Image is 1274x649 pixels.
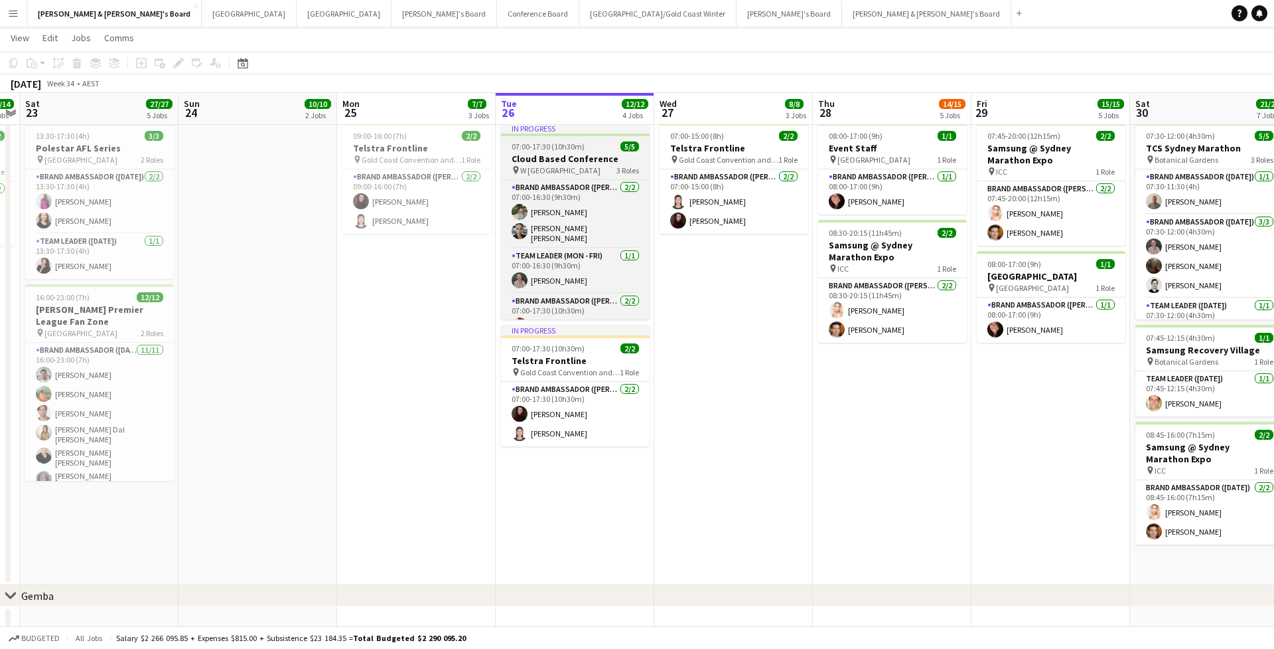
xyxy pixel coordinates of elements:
[940,110,965,120] div: 5 Jobs
[5,29,35,46] a: View
[145,131,163,141] span: 3/3
[679,155,778,165] span: Gold Coast Convention and Exhibition Centre
[1146,333,1215,343] span: 07:45-12:15 (4h30m)
[116,633,466,643] div: Salary $2 266 095.85 + Expenses $815.00 + Subsistence $23 184.35 =
[147,110,172,120] div: 5 Jobs
[501,325,650,446] app-job-card: In progress07:00-17:30 (10h30m)2/2Telstra Frontline Gold Coast Convention and Exhibition Centre1 ...
[25,234,174,279] app-card-role: Team Leader ([DATE])1/113:30-17:30 (4h)[PERSON_NAME]
[353,131,407,141] span: 09:00-16:00 (7h)
[818,239,967,263] h3: Samsung @ Sydney Marathon Expo
[520,165,601,175] span: W [GEOGRAPHIC_DATA]
[468,110,489,120] div: 3 Jobs
[391,1,497,27] button: [PERSON_NAME]'s Board
[501,123,650,320] app-job-card: In progress07:00-17:30 (10h30m)5/5Cloud Based Conference W [GEOGRAPHIC_DATA]3 RolesBrand Ambassad...
[658,105,677,120] span: 27
[501,153,650,165] h3: Cloud Based Conference
[468,99,486,109] span: 7/7
[42,32,58,44] span: Edit
[11,77,41,90] div: [DATE]
[501,355,650,367] h3: Telstra Frontline
[73,633,105,643] span: All jobs
[622,99,648,109] span: 12/12
[25,284,174,481] div: 16:00-23:00 (7h)12/12[PERSON_NAME] Premier League Fan Zone [GEOGRAPHIC_DATA]2 RolesBrand Ambassad...
[44,155,117,165] span: [GEOGRAPHIC_DATA]
[342,98,360,110] span: Mon
[1254,357,1273,367] span: 1 Role
[462,131,480,141] span: 2/2
[1097,99,1124,109] span: 15/15
[1251,155,1273,165] span: 3 Roles
[362,155,461,165] span: Gold Coast Convention and Exhibition Centre
[579,1,737,27] button: [GEOGRAPHIC_DATA]/Gold Coast Winter
[779,131,798,141] span: 2/2
[27,1,202,27] button: [PERSON_NAME] & [PERSON_NAME]'s Board
[182,105,200,120] span: 24
[104,32,134,44] span: Comms
[1146,430,1215,440] span: 08:45-16:00 (7h15m)
[99,29,139,46] a: Comms
[342,123,491,234] app-job-card: 09:00-16:00 (7h)2/2Telstra Frontline Gold Coast Convention and Exhibition Centre1 RoleBrand Ambas...
[1155,466,1166,476] span: ICC
[818,220,967,343] div: 08:30-20:15 (11h45m)2/2Samsung @ Sydney Marathon Expo ICC1 RoleBrand Ambassador ([PERSON_NAME])2/...
[146,99,173,109] span: 27/27
[21,589,54,603] div: Gemba
[977,270,1125,282] h3: [GEOGRAPHIC_DATA]
[71,32,91,44] span: Jobs
[837,264,849,274] span: ICC
[660,142,808,154] h3: Telstra Frontline
[1096,131,1115,141] span: 2/2
[25,98,40,110] span: Sat
[977,298,1125,343] app-card-role: Brand Ambassador ([PERSON_NAME])1/108:00-17:00 (9h)[PERSON_NAME]
[342,142,491,154] h3: Telstra Frontline
[977,123,1125,246] div: 07:45-20:00 (12h15m)2/2Samsung @ Sydney Marathon Expo ICC1 RoleBrand Ambassador ([PERSON_NAME])2/...
[620,367,639,377] span: 1 Role
[1255,430,1273,440] span: 2/2
[660,98,677,110] span: Wed
[512,343,585,353] span: 07:00-17:30 (10h30m)
[25,142,174,154] h3: Polestar AFL Series
[1146,131,1215,141] span: 07:30-12:00 (4h30m)
[501,123,650,134] div: In progress
[737,1,842,27] button: [PERSON_NAME]'s Board
[44,78,77,88] span: Week 34
[939,99,965,109] span: 14/15
[996,283,1069,293] span: [GEOGRAPHIC_DATA]
[25,343,174,597] app-card-role: Brand Ambassador ([DATE])11/1116:00-23:00 (7h)[PERSON_NAME][PERSON_NAME][PERSON_NAME][PERSON_NAME...
[501,98,517,110] span: Tue
[297,1,391,27] button: [GEOGRAPHIC_DATA]
[837,155,910,165] span: [GEOGRAPHIC_DATA]
[818,169,967,215] app-card-role: Brand Ambassador ([PERSON_NAME])1/108:00-17:00 (9h)[PERSON_NAME]
[1096,259,1115,269] span: 1/1
[616,165,639,175] span: 3 Roles
[1096,167,1115,177] span: 1 Role
[977,142,1125,166] h3: Samsung @ Sydney Marathon Expo
[461,155,480,165] span: 1 Role
[987,131,1060,141] span: 07:45-20:00 (12h15m)
[141,155,163,165] span: 2 Roles
[818,98,835,110] span: Thu
[305,110,330,120] div: 2 Jobs
[25,169,174,234] app-card-role: Brand Ambassador ([DATE])2/213:30-17:30 (4h)[PERSON_NAME][PERSON_NAME]
[977,98,987,110] span: Fri
[937,155,956,165] span: 1 Role
[1155,357,1218,367] span: Botanical Gardens
[37,29,63,46] a: Edit
[25,123,174,279] div: 13:30-17:30 (4h)3/3Polestar AFL Series [GEOGRAPHIC_DATA]2 RolesBrand Ambassador ([DATE])2/213:30-...
[1096,283,1115,293] span: 1 Role
[66,29,96,46] a: Jobs
[1254,466,1273,476] span: 1 Role
[987,259,1041,269] span: 08:00-17:00 (9h)
[1255,333,1273,343] span: 1/1
[977,251,1125,343] app-job-card: 08:00-17:00 (9h)1/1[GEOGRAPHIC_DATA] [GEOGRAPHIC_DATA]1 RoleBrand Ambassador ([PERSON_NAME])1/108...
[786,110,806,120] div: 3 Jobs
[501,325,650,335] div: In progress
[184,98,200,110] span: Sun
[501,248,650,294] app-card-role: Team Leader (Mon - Fri)1/107:00-16:30 (9h30m)[PERSON_NAME]
[82,78,100,88] div: AEST
[818,142,967,154] h3: Event Staff
[818,123,967,215] app-job-card: 08:00-17:00 (9h)1/1Event Staff [GEOGRAPHIC_DATA]1 RoleBrand Ambassador ([PERSON_NAME])1/108:00-17...
[785,99,804,109] span: 8/8
[36,292,90,302] span: 16:00-23:00 (7h)
[501,382,650,446] app-card-role: Brand Ambassador ([PERSON_NAME])2/207:00-17:30 (10h30m)[PERSON_NAME][PERSON_NAME]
